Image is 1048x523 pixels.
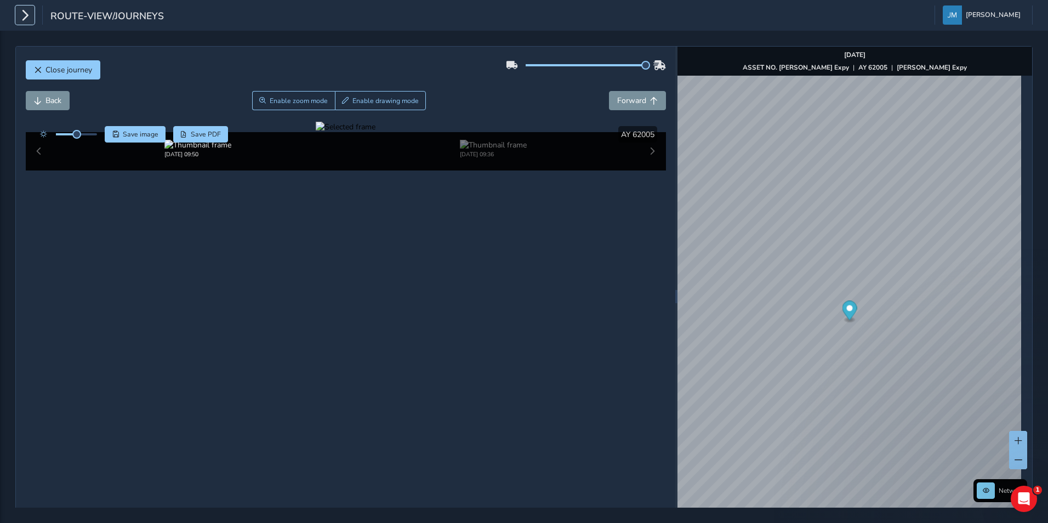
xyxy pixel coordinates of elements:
span: Close journey [45,65,92,75]
button: Draw [335,91,426,110]
div: [DATE] 09:36 [460,150,527,158]
button: Close journey [26,60,100,79]
span: Enable drawing mode [352,96,419,105]
span: [PERSON_NAME] [966,5,1021,25]
img: diamond-layout [943,5,962,25]
button: Back [26,91,70,110]
iframe: Intercom live chat [1011,486,1037,512]
button: PDF [173,126,229,143]
button: [PERSON_NAME] [943,5,1024,25]
button: Save [105,126,166,143]
span: Forward [617,95,646,106]
img: Thumbnail frame [460,140,527,150]
span: AY 62005 [621,129,654,140]
span: Back [45,95,61,106]
strong: ASSET NO. [PERSON_NAME] Expy [743,63,849,72]
img: Thumbnail frame [164,140,231,150]
span: Save image [123,130,158,139]
strong: AY 62005 [858,63,887,72]
button: Zoom [252,91,335,110]
div: [DATE] 09:50 [164,150,231,158]
div: Map marker [842,301,857,323]
button: Forward [609,91,666,110]
strong: [PERSON_NAME] Expy [897,63,967,72]
div: | | [743,63,967,72]
span: Save PDF [191,130,221,139]
strong: [DATE] [844,50,865,59]
span: Enable zoom mode [270,96,328,105]
span: route-view/journeys [50,9,164,25]
span: 1 [1033,486,1042,494]
span: Network [999,486,1024,495]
